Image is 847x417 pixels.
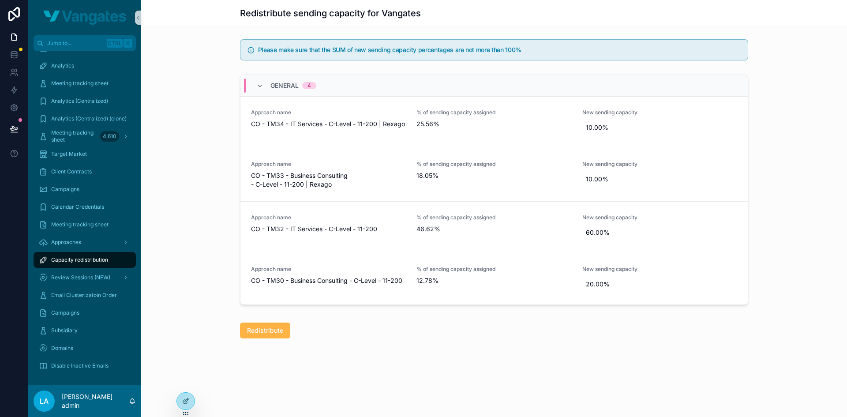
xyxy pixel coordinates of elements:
[34,164,136,180] a: Client Contracts
[251,161,406,168] span: Approach name
[51,62,74,69] span: Analytics
[34,111,136,127] a: Analytics (Centralized) (clone)
[34,181,136,197] a: Campaigns
[51,239,81,246] span: Approaches
[240,323,290,338] button: Redistribute
[51,345,73,352] span: Domains
[416,161,571,168] span: % of sending capacity assigned
[62,392,129,410] p: [PERSON_NAME] admin
[34,340,136,356] a: Domains
[251,276,406,285] span: CO - TM30 - Business Consulting - C-Level - 11-200
[34,234,136,250] a: Approaches
[34,199,136,215] a: Calendar Credentials
[34,75,136,91] a: Meeting tracking sheet
[107,39,123,48] span: Ctrl
[582,214,737,221] span: New sending capacity
[251,171,406,189] span: CO - TM33 - Business Consulting - C-Level - 11-200 | Rexago
[251,214,406,221] span: Approach name
[51,115,127,122] span: Analytics (Centralized) (clone)
[582,266,737,273] span: New sending capacity
[100,131,119,142] div: 4,610
[416,214,571,221] span: % of sending capacity assigned
[416,266,571,273] span: % of sending capacity assigned
[240,96,748,148] a: Approach nameCO - TM34 - IT Services - C-Level - 11-200 | Rexago% of sending capacity assigned25....
[51,150,87,158] span: Target Market
[34,93,136,109] a: Analytics (Centralized)
[240,253,748,304] a: Approach nameCO - TM30 - Business Consulting - C-Level - 11-200% of sending capacity assigned12.7...
[586,175,734,184] span: 10.00%
[416,120,571,128] span: 25.56%
[251,266,406,273] span: Approach name
[51,221,109,228] span: Meeting tracking sheet
[51,292,117,299] span: Email Clusterizatoin Order
[34,35,136,51] button: Jump to...CtrlK
[51,256,108,263] span: Capacity redistribution
[416,225,571,233] span: 46.62%
[416,109,571,116] span: % of sending capacity assigned
[51,80,109,87] span: Meeting tracking sheet
[28,51,141,385] div: scrollable content
[251,225,406,233] span: CO - TM32 - IT Services - C-Level - 11-200
[586,280,734,289] span: 20.00%
[247,326,283,335] span: Redistribute
[51,186,79,193] span: Campaigns
[240,7,421,19] h1: Redistribute sending capacity for Vangates
[416,171,571,180] span: 18.05%
[51,168,92,175] span: Client Contracts
[34,217,136,233] a: Meeting tracking sheet
[51,129,97,143] span: Meeting tracking sheet
[51,362,109,369] span: Disable Inactive Emails
[34,252,136,268] a: Capacity redistribution
[258,47,741,53] h5: Please make sure that the SUM of new sending capacity percentages are not more than 100%
[34,287,136,303] a: Email Clusterizatoin Order
[34,305,136,321] a: Campaigns
[34,270,136,286] a: Review Sessions (NEW)
[51,203,104,210] span: Calendar Credentials
[47,40,103,47] span: Jump to...
[34,58,136,74] a: Analytics
[586,123,734,132] span: 10.00%
[251,120,406,128] span: CO - TM34 - IT Services - C-Level - 11-200 | Rexago
[582,109,737,116] span: New sending capacity
[307,82,311,89] div: 4
[582,161,737,168] span: New sending capacity
[43,11,126,25] img: App logo
[416,276,571,285] span: 12.78%
[34,128,136,144] a: Meeting tracking sheet4,610
[586,228,734,237] span: 60.00%
[124,40,131,47] span: K
[34,358,136,374] a: Disable Inactive Emails
[51,309,79,316] span: Campaigns
[51,98,108,105] span: Analytics (Centralized)
[270,81,299,90] span: General
[51,274,110,281] span: Review Sessions (NEW)
[51,327,78,334] span: Subsidiary
[240,148,748,201] a: Approach nameCO - TM33 - Business Consulting - C-Level - 11-200 | Rexago% of sending capacity ass...
[251,109,406,116] span: Approach name
[34,146,136,162] a: Target Market
[240,201,748,253] a: Approach nameCO - TM32 - IT Services - C-Level - 11-200% of sending capacity assigned46.62%New se...
[40,396,49,406] span: la
[34,323,136,338] a: Subsidiary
